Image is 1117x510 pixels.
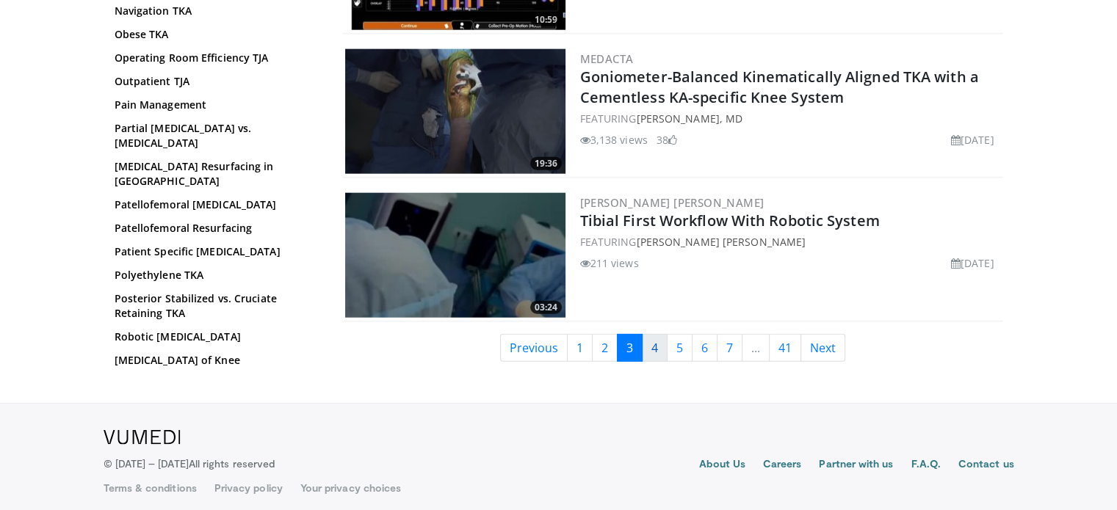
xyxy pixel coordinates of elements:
[115,197,313,212] a: Patellofemoral [MEDICAL_DATA]
[345,193,565,318] a: 03:24
[115,268,313,283] a: Polyethylene TKA
[530,157,562,170] span: 19:36
[115,221,313,236] a: Patellofemoral Resurfacing
[115,98,313,112] a: Pain Management
[636,235,806,249] a: [PERSON_NAME] [PERSON_NAME]
[769,334,801,362] a: 41
[342,334,1003,362] nav: Search results pages
[115,353,313,368] a: [MEDICAL_DATA] of Knee
[500,334,568,362] a: Previous
[592,334,618,362] a: 2
[657,132,677,147] li: 38
[345,49,565,174] img: 4a15ff02-59ef-49b7-a2af-144938981c26.300x170_q85_crop-smart_upscale.jpg
[580,132,648,147] li: 3,138 views
[115,291,313,321] a: Posterior Stabilized vs. Cruciate Retaining TKA
[636,112,742,125] a: [PERSON_NAME], MD
[819,456,893,474] a: Partner with us
[115,329,313,344] a: Robotic [MEDICAL_DATA]
[345,49,565,174] a: 19:36
[699,456,745,474] a: About Us
[115,121,313,150] a: Partial [MEDICAL_DATA] vs. [MEDICAL_DATA]
[567,334,593,362] a: 1
[115,159,313,189] a: [MEDICAL_DATA] Resurfacing in [GEOGRAPHIC_DATA]
[580,67,979,107] a: Goniometer-Balanced Kinematically Aligned TKA with a Cementless KA-specific Knee System
[214,481,283,495] a: Privacy policy
[951,132,994,147] li: [DATE]
[580,195,764,210] a: [PERSON_NAME] [PERSON_NAME]
[763,456,802,474] a: Careers
[104,430,181,445] img: VuMedi Logo
[580,234,1000,249] div: FEATURING
[580,255,639,271] li: 211 views
[717,334,742,362] a: 7
[580,111,1000,126] div: FEATURING
[530,301,562,314] span: 03:24
[115,244,313,259] a: Patient Specific [MEDICAL_DATA]
[642,334,668,362] a: 4
[580,211,880,230] a: Tibial First Workflow With Robotic System
[667,334,693,362] a: 5
[104,456,275,471] p: © [DATE] – [DATE]
[951,255,994,271] li: [DATE]
[189,457,275,470] span: All rights reserved
[300,481,401,495] a: Your privacy choices
[692,334,717,362] a: 6
[530,13,562,26] span: 10:59
[115,74,313,89] a: Outpatient TJA
[115,51,313,65] a: Operating Room Efficiency TJA
[617,334,643,362] a: 3
[104,481,197,495] a: Terms & conditions
[911,456,940,474] a: F.A.Q.
[115,27,313,42] a: Obese TKA
[800,334,845,362] a: Next
[580,51,634,66] a: Medacta
[958,456,1014,474] a: Contact us
[345,193,565,318] img: f990cd30-9fb1-4863-8443-5aa0f135cc33.300x170_q85_crop-smart_upscale.jpg
[115,4,313,18] a: Navigation TKA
